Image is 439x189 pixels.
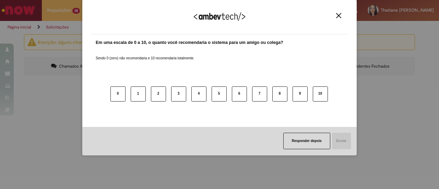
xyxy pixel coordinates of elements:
[110,86,126,102] button: 0
[212,86,227,102] button: 5
[96,39,283,46] label: Em uma escala de 0 a 10, o quanto você recomendaria o sistema para um amigo ou colega?
[334,13,343,19] button: Close
[131,86,146,102] button: 1
[151,86,166,102] button: 2
[283,133,330,149] button: Responder depois
[96,48,194,61] label: Sendo 0 (zero) não recomendaria e 10 recomendaria totalmente.
[232,86,247,102] button: 6
[272,86,287,102] button: 8
[336,13,341,18] img: Close
[194,12,245,21] img: Logo Ambevtech
[252,86,267,102] button: 7
[171,86,186,102] button: 3
[293,86,308,102] button: 9
[313,86,328,102] button: 10
[191,86,206,102] button: 4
